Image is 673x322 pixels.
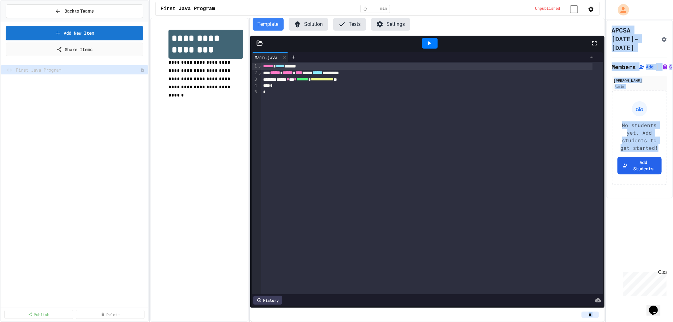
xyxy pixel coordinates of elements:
div: Main.java [252,54,281,61]
div: Chat with us now!Close [3,3,44,40]
div: Admin [614,84,626,89]
input: publish toggle [563,5,586,13]
div: 1 [252,63,258,70]
span: Fold line [258,70,261,75]
iframe: chat widget [646,297,667,316]
span: First Java Program [161,5,215,13]
a: Delete [76,310,145,319]
button: Assignment Settings [661,35,667,43]
button: Tests [333,18,366,31]
div: 3 [252,76,258,83]
span: Fold line [258,63,261,68]
a: Share Items [6,43,143,56]
button: Add Students [617,157,662,174]
div: Main.java [252,52,289,62]
a: Publish [4,310,73,319]
h1: APCSA [DATE]-[DATE] [612,26,659,52]
h2: Members [612,62,636,71]
button: Template [253,18,284,31]
button: Add [639,64,654,70]
button: Back to Teams [6,4,143,18]
div: [PERSON_NAME] [614,78,666,83]
span: First Java Program [16,67,140,73]
div: 5 [252,89,258,95]
div: Unpublished [140,68,145,72]
span: Back to Teams [64,8,94,15]
div: My Account [611,3,631,17]
span: Unpublished [535,6,560,11]
button: Solution [289,18,328,31]
p: No students yet. Add students to get started! [617,121,662,152]
div: 4 [252,83,258,89]
span: | [656,63,659,71]
button: Settings [371,18,410,31]
span: min [380,6,387,11]
iframe: chat widget [621,269,667,296]
div: History [253,296,282,305]
a: Add New Item [6,26,143,40]
div: 2 [252,70,258,76]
